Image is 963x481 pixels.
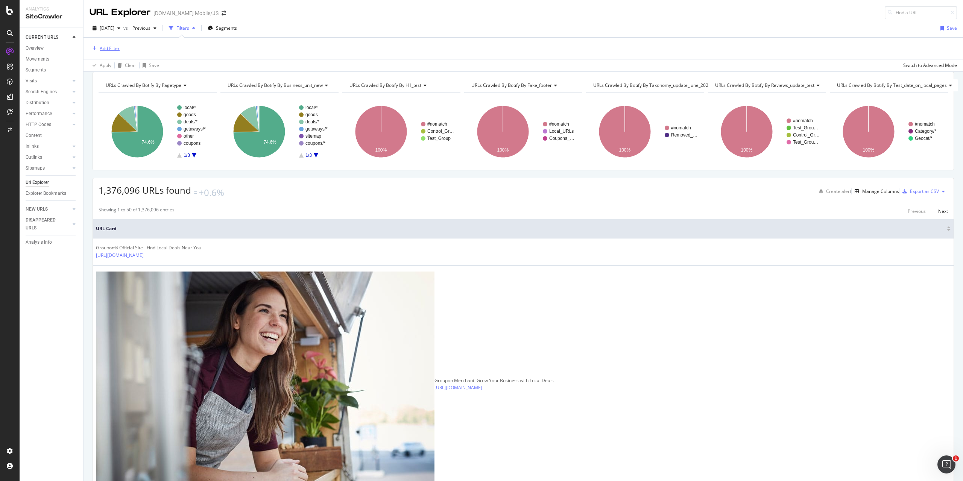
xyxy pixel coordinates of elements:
span: vs [123,25,129,31]
a: Movements [26,55,78,63]
div: Inlinks [26,143,39,150]
text: #nomatch [549,121,569,127]
div: Visits [26,77,37,85]
div: Outlinks [26,153,42,161]
a: Segments [26,66,78,74]
a: [URL][DOMAIN_NAME] [96,252,144,259]
input: Find a URL [885,6,957,19]
div: Manage Columns [862,188,899,194]
a: CURRENT URLS [26,33,70,41]
div: Filters [176,25,189,31]
div: Previous [908,208,926,214]
svg: A chart. [99,99,216,164]
a: Overview [26,44,78,52]
text: Control_Gr… [793,132,820,138]
h4: URLs Crawled By Botify By fake_footer [470,79,576,91]
button: Previous [129,22,159,34]
svg: A chart. [586,99,703,164]
div: NEW URLS [26,205,48,213]
button: Clear [115,59,136,71]
a: Inlinks [26,143,70,150]
span: URLs Crawled By Botify By business_unit_new [228,82,323,88]
button: Filters [166,22,198,34]
span: 1 [953,455,959,461]
text: Geocat/* [915,136,933,141]
span: 2025 Aug. 17th [100,25,114,31]
a: Analysis Info [26,238,78,246]
text: local/* [305,105,318,110]
text: sitemap [305,134,321,139]
span: Segments [216,25,237,31]
div: Switch to Advanced Mode [903,62,957,68]
div: URL Explorer [90,6,150,19]
h4: URLs Crawled By Botify By reviews_update_test [714,79,826,91]
svg: A chart. [464,99,582,164]
text: 100% [741,147,752,153]
div: Segments [26,66,46,74]
span: URLs Crawled By Botify By fake_footer [471,82,552,88]
a: Distribution [26,99,70,107]
div: Movements [26,55,49,63]
div: arrow-right-arrow-left [222,11,226,16]
text: deals/* [305,119,319,124]
div: +0.6% [199,186,224,199]
div: Analytics [26,6,77,12]
a: NEW URLS [26,205,70,213]
div: Export as CSV [910,188,939,194]
button: Save [140,59,159,71]
text: #nomatch [915,121,935,127]
span: URLs Crawled By Botify By taxonomy_update_june_2022 [593,82,711,88]
text: Category/* [915,129,936,134]
text: 74.6% [142,140,155,145]
a: Url Explorer [26,179,78,187]
a: Search Engines [26,88,70,96]
div: A chart. [708,99,825,164]
span: URLs Crawled By Botify By test_date_on_local_pages [837,82,947,88]
text: 74.6% [264,140,276,145]
a: Sitemaps [26,164,70,172]
div: SiteCrawler [26,12,77,21]
span: URLs Crawled By Botify By pagetype [106,82,181,88]
text: goods [305,112,318,117]
div: Groupon Merchant: Grow Your Business with Local Deals [434,377,554,384]
a: DISAPPEARED URLS [26,216,70,232]
button: Switch to Advanced Mode [900,59,957,71]
div: Sitemaps [26,164,45,172]
div: Showing 1 to 50 of 1,376,096 entries [99,206,175,215]
h4: URLs Crawled By Botify By h1_test [348,79,454,91]
text: getaways/* [184,126,206,132]
text: 1/3 [184,153,190,158]
text: deals/* [184,119,197,124]
div: Distribution [26,99,49,107]
div: Save [149,62,159,68]
text: Test_Group [427,136,451,141]
span: 1,376,096 URLs found [99,184,191,196]
svg: A chart. [220,99,338,164]
span: URL Card [96,225,945,232]
text: Removed_… [671,132,697,138]
a: Content [26,132,78,140]
text: local/* [184,105,196,110]
div: Url Explorer [26,179,49,187]
a: Performance [26,110,70,118]
text: 100% [375,147,387,153]
svg: A chart. [830,99,947,164]
iframe: Intercom live chat [937,455,955,473]
button: Export as CSV [899,185,939,197]
text: #nomatch [793,118,813,123]
div: Performance [26,110,52,118]
button: Apply [90,59,111,71]
svg: A chart. [342,99,460,164]
div: DISAPPEARED URLS [26,216,64,232]
text: coupons [184,141,200,146]
a: HTTP Codes [26,121,70,129]
button: Segments [205,22,240,34]
a: Explorer Bookmarks [26,190,78,197]
div: Add Filter [100,45,120,52]
div: HTTP Codes [26,121,51,129]
text: #nomatch [427,121,447,127]
div: Apply [100,62,111,68]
